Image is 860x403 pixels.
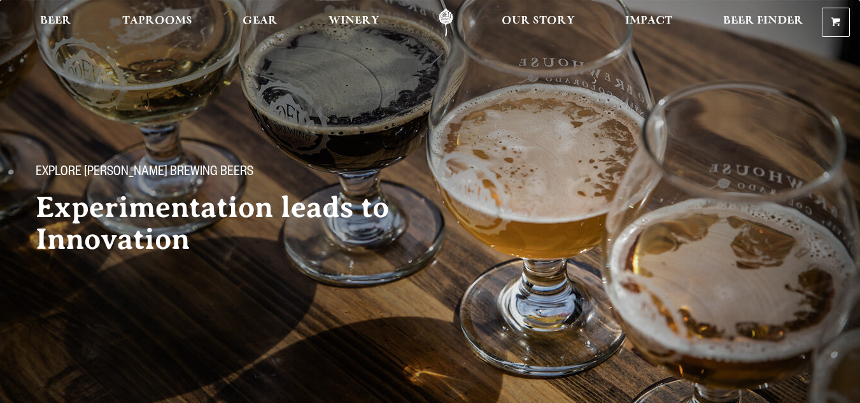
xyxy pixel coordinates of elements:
[715,8,812,37] a: Beer Finder
[36,192,433,255] h2: Experimentation leads to Innovation
[40,16,71,26] span: Beer
[122,16,192,26] span: Taprooms
[625,16,672,26] span: Impact
[493,8,583,37] a: Our Story
[114,8,201,37] a: Taprooms
[36,165,253,181] span: Explore [PERSON_NAME] Brewing Beers
[422,8,470,37] a: Odell Home
[32,8,80,37] a: Beer
[502,16,575,26] span: Our Story
[320,8,388,37] a: Winery
[243,16,278,26] span: Gear
[328,16,379,26] span: Winery
[234,8,286,37] a: Gear
[723,16,803,26] span: Beer Finder
[617,8,680,37] a: Impact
